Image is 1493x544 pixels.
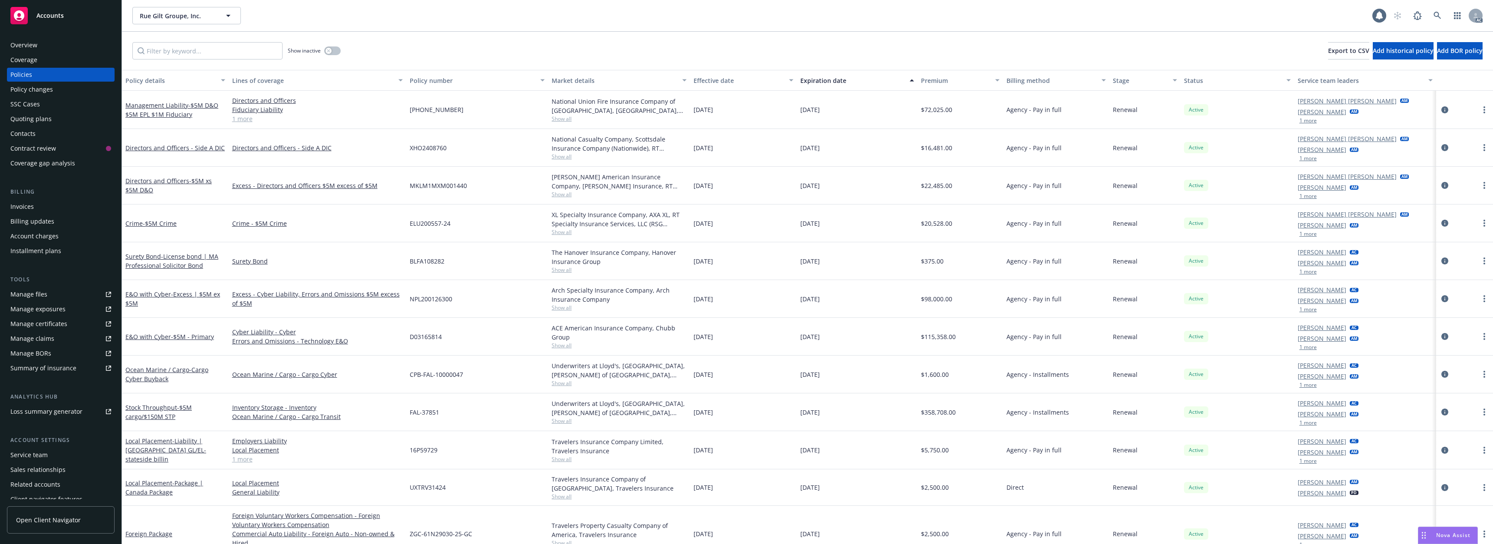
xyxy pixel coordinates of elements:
[921,76,990,85] div: Premium
[552,76,677,85] div: Market details
[1006,294,1062,303] span: Agency - Pay in full
[1479,407,1490,417] a: more
[7,361,115,375] a: Summary of insurance
[694,332,713,341] span: [DATE]
[7,492,115,506] a: Client navigator features
[410,445,437,455] span: 16P59729
[232,455,403,464] a: 1 more
[232,445,403,455] a: Local Placement
[1187,370,1205,378] span: Active
[1298,145,1346,154] a: [PERSON_NAME]
[7,405,115,419] a: Loss summary generator
[1298,334,1346,343] a: [PERSON_NAME]
[1187,106,1205,114] span: Active
[7,392,115,401] div: Analytics hub
[800,257,820,266] span: [DATE]
[552,135,687,153] div: National Casualty Company, Scottsdale Insurance Company (Nationwide), RT Specialty Insurance Serv...
[10,82,53,96] div: Policy changes
[7,332,115,346] a: Manage claims
[10,463,66,477] div: Sales relationships
[1389,7,1406,24] a: Start snowing
[410,370,463,379] span: CPB-FAL-10000047
[552,399,687,417] div: Underwriters at Lloyd's, [GEOGRAPHIC_DATA], [PERSON_NAME] of [GEOGRAPHIC_DATA], [PERSON_NAME] Cargo
[552,455,687,463] span: Show all
[1113,483,1138,492] span: Renewal
[1440,142,1450,153] a: circleInformation
[1006,181,1062,190] span: Agency - Pay in full
[7,156,115,170] a: Coverage gap analysis
[7,463,115,477] a: Sales relationships
[552,342,687,349] span: Show all
[1113,408,1138,417] span: Renewal
[232,290,403,308] a: Excess - Cyber Liability, Errors and Omissions $5M excess of $5M
[10,112,52,126] div: Quoting plans
[1298,399,1346,408] a: [PERSON_NAME]
[1479,218,1490,228] a: more
[125,101,218,119] span: - $5M D&O $5M EPL $1M Fiduciary
[1479,331,1490,342] a: more
[800,143,820,152] span: [DATE]
[229,70,406,91] button: Lines of coverage
[1187,446,1205,454] span: Active
[552,323,687,342] div: ACE American Insurance Company, Chubb Group
[1006,143,1062,152] span: Agency - Pay in full
[1006,370,1069,379] span: Agency - Installments
[232,478,403,488] a: Local Placement
[1328,42,1369,59] button: Export to CSV
[694,445,713,455] span: [DATE]
[1299,231,1317,237] button: 1 more
[1006,445,1062,455] span: Agency - Pay in full
[1479,180,1490,191] a: more
[7,229,115,243] a: Account charges
[694,219,713,228] span: [DATE]
[16,515,81,524] span: Open Client Navigator
[10,200,34,214] div: Invoices
[122,70,229,91] button: Policy details
[552,266,687,274] span: Show all
[921,332,956,341] span: $115,358.00
[1299,420,1317,425] button: 1 more
[1298,107,1346,116] a: [PERSON_NAME]
[1437,46,1483,55] span: Add BOR policy
[171,333,214,341] span: - $5M - Primary
[7,448,115,462] a: Service team
[552,115,687,122] span: Show all
[7,112,115,126] a: Quoting plans
[1003,70,1110,91] button: Billing method
[232,219,403,228] a: Crime - $5M Crime
[125,403,192,421] a: Stock Throughput
[10,346,51,360] div: Manage BORs
[552,191,687,198] span: Show all
[7,478,115,491] a: Related accounts
[1479,369,1490,379] a: more
[10,244,61,258] div: Installment plans
[800,370,820,379] span: [DATE]
[125,437,206,463] span: - Liability | [GEOGRAPHIC_DATA] GL/EL-stateside billin
[232,436,403,445] a: Employers Liability
[921,105,952,114] span: $72,025.00
[921,408,956,417] span: $358,708.00
[800,105,820,114] span: [DATE]
[125,333,214,341] a: E&O with Cyber
[125,101,218,119] a: Management Liability
[7,244,115,258] a: Installment plans
[232,327,403,336] a: Cyber Liability - Cyber
[694,483,713,492] span: [DATE]
[1373,42,1434,59] button: Add historical policy
[800,181,820,190] span: [DATE]
[694,105,713,114] span: [DATE]
[232,370,403,379] a: Ocean Marine / Cargo - Cargo Cyber
[1440,407,1450,417] a: circleInformation
[1298,134,1397,143] a: [PERSON_NAME] [PERSON_NAME]
[1113,257,1138,266] span: Renewal
[1440,331,1450,342] a: circleInformation
[7,436,115,445] div: Account settings
[125,177,212,194] a: Directors and Officers
[1298,488,1346,498] a: [PERSON_NAME]
[1418,527,1429,544] div: Drag to move
[10,38,37,52] div: Overview
[552,97,687,115] div: National Union Fire Insurance Company of [GEOGRAPHIC_DATA], [GEOGRAPHIC_DATA], AIG, RT Specialty ...
[1113,332,1138,341] span: Renewal
[1187,181,1205,189] span: Active
[1299,269,1317,274] button: 1 more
